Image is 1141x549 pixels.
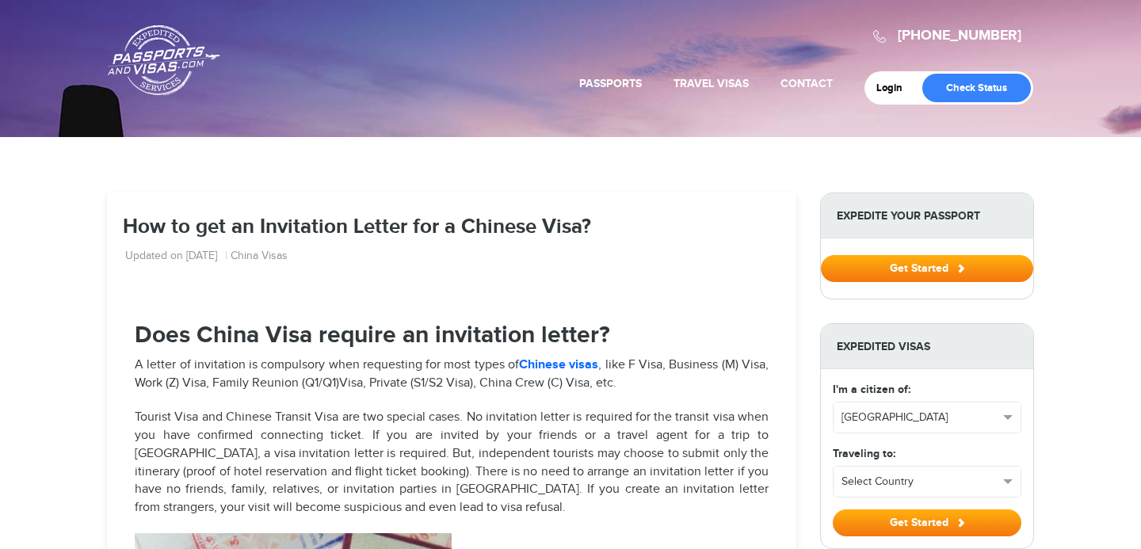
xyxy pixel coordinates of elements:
a: [PHONE_NUMBER] [898,27,1021,44]
li: Updated on [DATE] [125,249,227,265]
button: Get Started [821,255,1033,282]
span: Select Country [841,474,998,490]
button: [GEOGRAPHIC_DATA] [834,402,1021,433]
label: I'm a citizen of: [833,381,910,398]
label: Traveling to: [833,445,895,462]
a: China Visas [231,249,288,265]
strong: Expedite Your Passport [821,193,1033,238]
h1: How to get an Invitation Letter for a Chinese Visa? [123,216,780,239]
span: [GEOGRAPHIC_DATA] [841,410,998,425]
strong: Does China Visa require an invitation letter? [135,321,610,349]
a: Check Status [922,74,1031,102]
a: Get Started [821,261,1033,274]
strong: Expedited Visas [821,324,1033,369]
a: Travel Visas [674,77,749,90]
button: Select Country [834,467,1021,497]
p: Tourist Visa and Chinese Transit Visa are two special cases. No invitation letter is required for... [135,409,769,517]
a: Contact [780,77,833,90]
button: Get Started [833,509,1021,536]
a: Login [876,82,914,94]
a: Passports [579,77,642,90]
p: A letter of invitation is compulsory when requesting for most types of , like F Visa, Business (M... [135,356,769,393]
a: Passports & [DOMAIN_NAME] [108,25,220,96]
a: Chinese visas [519,357,598,372]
